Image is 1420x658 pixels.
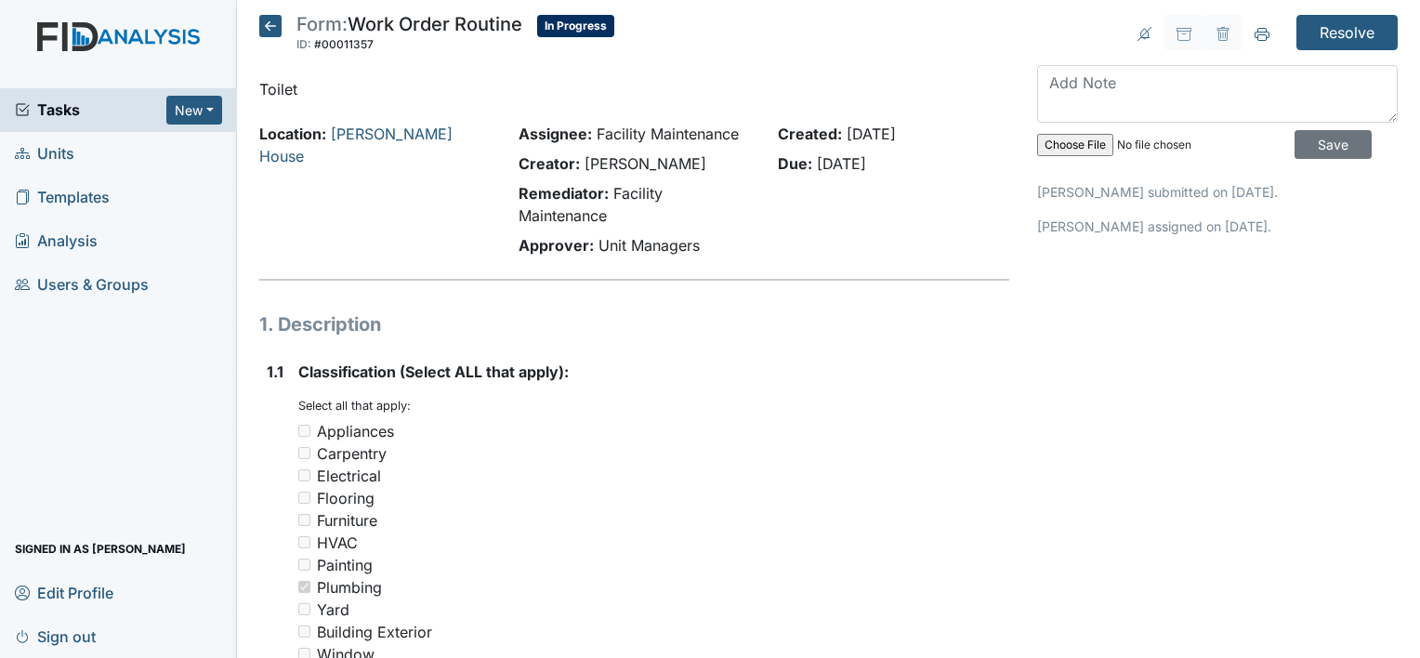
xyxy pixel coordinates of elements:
[1296,15,1398,50] input: Resolve
[1037,182,1398,202] p: [PERSON_NAME] submitted on [DATE].
[166,96,222,125] button: New
[298,425,310,437] input: Appliances
[847,125,896,143] span: [DATE]
[259,78,1009,100] p: Toilet
[298,514,310,526] input: Furniture
[298,536,310,548] input: HVAC
[317,442,387,465] div: Carpentry
[519,125,592,143] strong: Assignee:
[259,125,326,143] strong: Location:
[298,399,411,413] small: Select all that apply:
[296,13,348,35] span: Form:
[15,99,166,121] a: Tasks
[296,37,311,51] span: ID:
[267,361,283,383] label: 1.1
[298,581,310,593] input: Plumbing
[298,469,310,481] input: Electrical
[778,154,812,173] strong: Due:
[537,15,614,37] span: In Progress
[15,270,149,299] span: Users & Groups
[298,447,310,459] input: Carpentry
[317,509,377,532] div: Furniture
[298,625,310,638] input: Building Exterior
[15,183,110,212] span: Templates
[259,310,1009,338] h1: 1. Description
[298,603,310,615] input: Yard
[519,154,580,173] strong: Creator:
[1295,130,1372,159] input: Save
[317,420,394,442] div: Appliances
[15,578,113,607] span: Edit Profile
[778,125,842,143] strong: Created:
[298,362,569,381] span: Classification (Select ALL that apply):
[15,534,186,563] span: Signed in as [PERSON_NAME]
[1037,217,1398,236] p: [PERSON_NAME] assigned on [DATE].
[15,622,96,651] span: Sign out
[296,15,522,56] div: Work Order Routine
[317,465,381,487] div: Electrical
[597,125,739,143] span: Facility Maintenance
[817,154,866,173] span: [DATE]
[317,599,349,621] div: Yard
[317,621,432,643] div: Building Exterior
[298,559,310,571] input: Painting
[314,37,374,51] span: #00011357
[317,532,358,554] div: HVAC
[598,236,700,255] span: Unit Managers
[317,487,375,509] div: Flooring
[15,139,74,168] span: Units
[585,154,706,173] span: [PERSON_NAME]
[519,236,594,255] strong: Approver:
[259,125,453,165] a: [PERSON_NAME] House
[298,492,310,504] input: Flooring
[317,576,382,599] div: Plumbing
[519,184,609,203] strong: Remediator:
[15,227,98,256] span: Analysis
[317,554,373,576] div: Painting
